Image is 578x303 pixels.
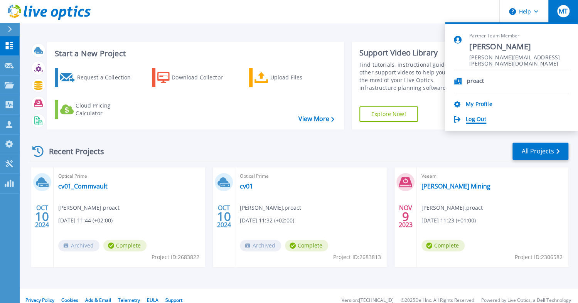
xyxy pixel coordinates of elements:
[285,240,328,251] span: Complete
[342,298,394,303] li: Version: [TECHNICAL_ID]
[359,48,468,58] div: Support Video Library
[481,298,571,303] li: Powered by Live Optics, a Dell Technology
[466,116,486,123] a: Log Out
[469,54,569,62] span: [PERSON_NAME][EMAIL_ADDRESS][PERSON_NAME][DOMAIN_NAME]
[298,115,334,123] a: View More
[35,213,49,220] span: 10
[58,240,99,251] span: Archived
[240,204,301,212] span: [PERSON_NAME] , proact
[30,142,115,161] div: Recent Projects
[559,8,568,14] span: MT
[359,61,468,92] div: Find tutorials, instructional guides and other support videos to help you make the most of your L...
[240,216,294,225] span: [DATE] 11:32 (+02:00)
[55,68,141,87] a: Request a Collection
[240,240,281,251] span: Archived
[58,172,201,180] span: Optical Prime
[469,33,569,39] span: Partner Team Member
[359,106,418,122] a: Explore Now!
[240,182,253,190] a: cv01
[515,253,563,261] span: Project ID: 2306582
[58,204,120,212] span: [PERSON_NAME] , proact
[240,172,382,180] span: Optical Prime
[467,78,484,85] p: proact
[77,70,138,85] div: Request a Collection
[172,70,233,85] div: Download Collector
[103,240,147,251] span: Complete
[76,102,137,117] div: Cloud Pricing Calculator
[466,101,492,108] a: My Profile
[55,100,141,119] a: Cloud Pricing Calculator
[55,49,334,58] h3: Start a New Project
[401,298,474,303] li: © 2025 Dell Inc. All Rights Reserved
[421,182,490,190] a: [PERSON_NAME] Mining
[216,202,231,231] div: OCT 2024
[152,68,238,87] a: Download Collector
[512,143,568,160] a: All Projects
[35,202,49,231] div: OCT 2024
[421,172,564,180] span: Veeam
[249,68,335,87] a: Upload Files
[421,216,476,225] span: [DATE] 11:23 (+01:00)
[469,42,569,52] span: [PERSON_NAME]
[152,253,199,261] span: Project ID: 2683822
[398,202,413,231] div: NOV 2023
[333,253,381,261] span: Project ID: 2683813
[402,213,409,220] span: 9
[270,70,332,85] div: Upload Files
[421,204,483,212] span: [PERSON_NAME] , proact
[421,240,465,251] span: Complete
[58,216,113,225] span: [DATE] 11:44 (+02:00)
[217,213,231,220] span: 10
[58,182,108,190] a: cv01_Commvault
